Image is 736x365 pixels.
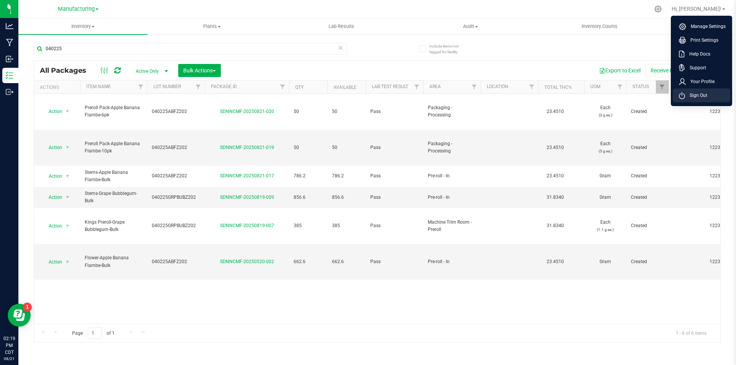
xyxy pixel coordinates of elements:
a: Filter [526,80,538,93]
span: select [63,142,72,153]
span: Preroll Pack-Apple Banana Flambe-6pk [85,104,143,119]
span: All Packages [40,66,94,75]
a: Item Name [86,84,111,89]
p: 08/21 [3,356,15,362]
span: Pass [370,194,419,201]
span: Action [42,192,62,203]
a: SDNNCMF-20250821-017 [220,173,274,178]
a: Filter [135,80,147,93]
span: 23.4510 [543,170,568,182]
inline-svg: Inventory [6,72,13,79]
span: Manufacturing [58,6,95,12]
span: Action [42,221,62,231]
span: 856.6 [332,194,361,201]
span: Each [589,104,622,119]
span: Stems-Grape Bubblegum-Bulk [85,190,143,205]
button: Receive Non-Cannabis [646,64,709,77]
span: Pre-roll - In [428,258,476,265]
a: Status [632,84,649,89]
span: 040225ABFZ202 [152,108,200,115]
span: 50 [332,144,361,151]
p: (1.1 g ea.) [589,226,622,233]
a: Qty [295,85,304,90]
span: 50 [294,108,323,115]
span: Created [631,222,664,229]
span: 786.2 [294,172,323,180]
span: Created [631,194,664,201]
button: Export to Excel [594,64,646,77]
a: Filter [656,80,669,93]
span: select [63,221,72,231]
a: SDNNCMF-20250520-002 [220,259,274,264]
a: Available [333,85,356,90]
p: (5 g ea.) [589,147,622,155]
a: Filter [276,80,289,93]
span: Gram [589,258,622,265]
span: Action [42,142,62,153]
button: Bulk Actions [178,64,221,77]
input: 1 [88,327,102,339]
span: Pre-roll - In [428,194,476,201]
span: Action [42,171,62,182]
span: Gram [589,194,622,201]
span: Flower-Apple Banana Flambe-Bulk [85,254,143,269]
span: Pass [370,258,419,265]
p: 02:19 PM CDT [3,335,15,356]
span: Gram [589,172,622,180]
a: Lab Test Result [372,84,408,89]
span: select [63,257,72,267]
span: 040225GRPBUBZ202 [152,222,200,229]
a: SDNNCMF-20250819-009 [220,195,274,200]
span: Hi, [PERSON_NAME]! [672,6,721,12]
div: Actions [40,85,77,90]
span: Pass [370,144,419,151]
a: Audit [406,18,535,34]
span: 1 - 6 of 6 items [670,327,713,339]
span: Pass [370,222,419,229]
span: Inventory Counts [571,23,628,30]
span: Manage Settings [686,23,726,30]
span: 50 [332,108,361,115]
a: Support [679,64,727,72]
span: Pass [370,108,419,115]
span: 662.6 [332,258,361,265]
span: Plants [148,23,276,30]
span: Packaging - Processing [428,140,476,155]
span: Each [589,140,622,155]
inline-svg: Inbound [6,55,13,63]
span: 040225ABFZ202 [152,172,200,180]
a: Filter [411,80,423,93]
a: Package ID [211,84,237,89]
span: Lab Results [318,23,365,30]
a: Location [487,84,508,89]
span: 23.4510 [543,256,568,267]
span: 385 [332,222,361,229]
inline-svg: Analytics [6,22,13,30]
span: Include items not tagged for facility [429,43,468,55]
span: Inventory [18,23,148,30]
a: Filter [614,80,626,93]
a: Inventory Counts [535,18,664,34]
a: SDNNCMF-20250821-019 [220,145,274,150]
iframe: Resource center unread badge [23,303,32,312]
a: UOM [590,84,600,89]
span: Page of 1 [66,327,121,339]
span: 50 [294,144,323,151]
a: Lot Number [153,84,181,89]
span: Clear [338,43,343,53]
a: Area [429,84,441,89]
th: Has COA [669,80,707,94]
a: Plants [148,18,277,34]
span: 040225GRPBUBZ202 [152,194,200,201]
span: 040225ABFZ202 [152,258,200,265]
span: Pass [370,172,419,180]
span: select [63,106,72,117]
span: Support [685,64,706,72]
span: select [63,192,72,203]
span: 31.8340 [543,220,568,231]
a: Filter [468,80,481,93]
span: Preroll Pack-Apple Banana Flambe-10pk [85,140,143,155]
span: Pre-roll - In [428,172,476,180]
span: Created [631,258,664,265]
